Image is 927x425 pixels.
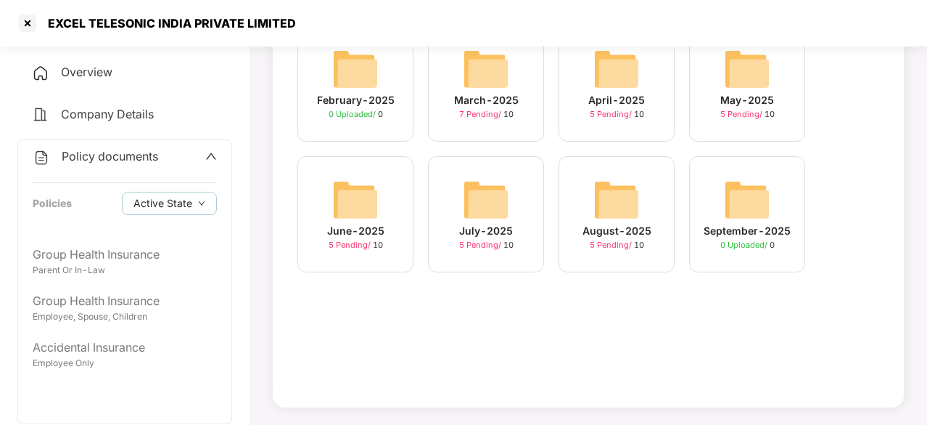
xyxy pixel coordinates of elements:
span: 5 Pending / [459,240,503,250]
div: 10 [329,239,383,251]
div: 10 [720,108,775,121]
div: 0 [329,108,383,121]
span: 5 Pending / [720,109,765,119]
span: Company Details [61,107,154,121]
span: Active State [133,195,192,211]
span: down [198,200,205,208]
div: August-2025 [582,223,651,239]
span: 5 Pending / [329,240,373,250]
div: EXCEL TELESONIC INDIA PRIVATE LIMITED [39,16,296,31]
div: May-2025 [720,92,774,108]
div: Parent Or In-Law [33,264,217,278]
img: svg+xml;base64,PHN2ZyB4bWxucz0iaHR0cDovL3d3dy53My5vcmcvMjAwMC9zdmciIHdpZHRoPSI2NCIgaGVpZ2h0PSI2NC... [332,46,379,92]
span: Overview [61,65,112,79]
div: 10 [590,239,644,251]
div: February-2025 [317,92,395,108]
div: April-2025 [588,92,645,108]
span: 0 Uploaded / [720,240,770,250]
div: September-2025 [704,223,791,239]
button: Active Statedown [122,192,217,215]
div: 10 [459,108,514,121]
img: svg+xml;base64,PHN2ZyB4bWxucz0iaHR0cDovL3d3dy53My5vcmcvMjAwMC9zdmciIHdpZHRoPSI2NCIgaGVpZ2h0PSI2NC... [593,46,640,92]
div: July-2025 [459,223,513,239]
div: Group Health Insurance [33,246,217,264]
img: svg+xml;base64,PHN2ZyB4bWxucz0iaHR0cDovL3d3dy53My5vcmcvMjAwMC9zdmciIHdpZHRoPSIyNCIgaGVpZ2h0PSIyNC... [32,65,49,82]
img: svg+xml;base64,PHN2ZyB4bWxucz0iaHR0cDovL3d3dy53My5vcmcvMjAwMC9zdmciIHdpZHRoPSI2NCIgaGVpZ2h0PSI2NC... [463,177,509,223]
img: svg+xml;base64,PHN2ZyB4bWxucz0iaHR0cDovL3d3dy53My5vcmcvMjAwMC9zdmciIHdpZHRoPSI2NCIgaGVpZ2h0PSI2NC... [463,46,509,92]
div: June-2025 [327,223,384,239]
div: 0 [720,239,775,251]
img: svg+xml;base64,PHN2ZyB4bWxucz0iaHR0cDovL3d3dy53My5vcmcvMjAwMC9zdmciIHdpZHRoPSI2NCIgaGVpZ2h0PSI2NC... [593,177,640,223]
img: svg+xml;base64,PHN2ZyB4bWxucz0iaHR0cDovL3d3dy53My5vcmcvMjAwMC9zdmciIHdpZHRoPSIyNCIgaGVpZ2h0PSIyNC... [33,149,50,166]
img: svg+xml;base64,PHN2ZyB4bWxucz0iaHR0cDovL3d3dy53My5vcmcvMjAwMC9zdmciIHdpZHRoPSI2NCIgaGVpZ2h0PSI2NC... [332,177,379,223]
span: 0 Uploaded / [329,109,378,119]
div: Employee Only [33,357,217,371]
div: 10 [459,239,514,251]
span: up [205,150,217,162]
div: Group Health Insurance [33,292,217,310]
img: svg+xml;base64,PHN2ZyB4bWxucz0iaHR0cDovL3d3dy53My5vcmcvMjAwMC9zdmciIHdpZHRoPSI2NCIgaGVpZ2h0PSI2NC... [724,177,770,223]
span: 5 Pending / [590,240,634,250]
span: Policy documents [62,149,158,163]
div: March-2025 [454,92,519,108]
img: svg+xml;base64,PHN2ZyB4bWxucz0iaHR0cDovL3d3dy53My5vcmcvMjAwMC9zdmciIHdpZHRoPSI2NCIgaGVpZ2h0PSI2NC... [724,46,770,92]
span: 5 Pending / [590,109,634,119]
div: Employee, Spouse, Children [33,310,217,324]
img: svg+xml;base64,PHN2ZyB4bWxucz0iaHR0cDovL3d3dy53My5vcmcvMjAwMC9zdmciIHdpZHRoPSIyNCIgaGVpZ2h0PSIyNC... [32,106,49,124]
div: 10 [590,108,644,121]
div: Policies [33,195,72,211]
span: 7 Pending / [459,109,503,119]
div: Accidental Insurance [33,339,217,357]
